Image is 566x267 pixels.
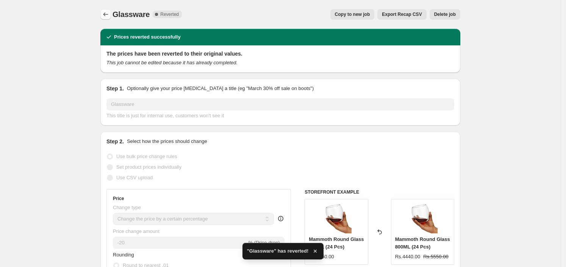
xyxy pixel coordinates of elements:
[377,9,426,20] button: Export Recap CSV
[106,85,124,92] h2: Step 1.
[382,11,422,17] span: Export Recap CSV
[113,228,159,234] span: Price change amount
[106,50,454,57] h2: The prices have been reverted to their original values.
[309,236,364,250] span: Mammoth Round Glass 800ML (24 Pcs)
[100,9,111,20] button: Price change jobs
[423,254,449,259] span: Rs.5550.00
[106,60,238,65] i: This job cannot be edited because it has already completed.
[430,9,460,20] button: Delete job
[247,247,309,255] span: "Glassware" has reverted!
[305,189,454,195] h6: STOREFRONT EXAMPLE
[434,11,456,17] span: Delete job
[113,252,134,258] span: Rounding
[395,254,421,259] span: Rs.4440.00
[407,203,438,233] img: IMG_3155_80x.jpg
[113,196,124,202] h3: Price
[160,11,179,17] span: Reverted
[114,33,181,41] h2: Prices reverted successfully
[116,164,181,170] span: Set product prices individually
[106,138,124,145] h2: Step 2.
[321,203,352,233] img: IMG_3155_80x.jpg
[113,10,150,19] span: Glassware
[277,215,285,222] div: help
[116,154,177,159] span: Use bulk price change rules
[106,98,454,110] input: 30% off holiday sale
[127,85,314,92] p: Optionally give your price [MEDICAL_DATA] a title (eg "March 30% off sale on boots")
[116,175,153,180] span: Use CSV upload
[127,138,207,145] p: Select how the prices should change
[330,9,375,20] button: Copy to new job
[248,240,280,245] span: % (Price drop)
[106,113,224,118] span: This title is just for internal use, customers won't see it
[335,11,370,17] span: Copy to new job
[395,236,450,250] span: Mammoth Round Glass 800ML (24 Pcs)
[113,237,247,249] input: -15
[113,205,141,210] span: Change type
